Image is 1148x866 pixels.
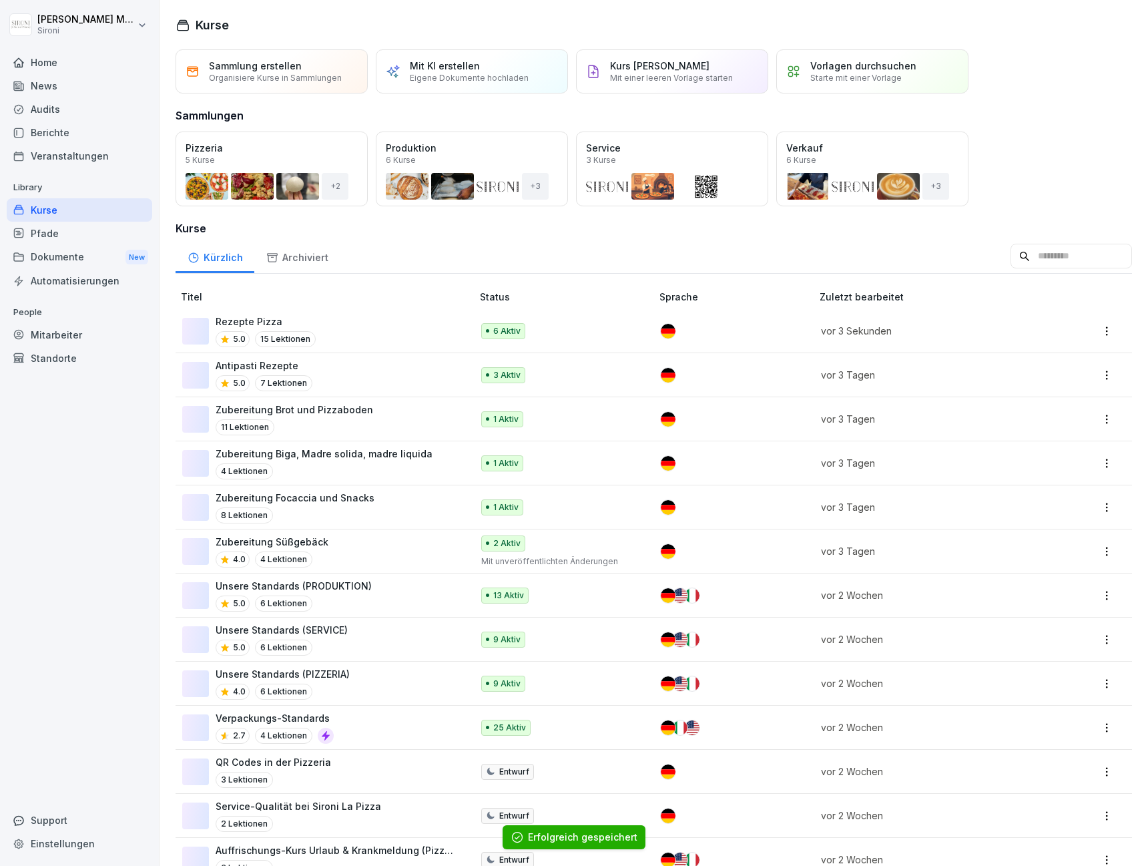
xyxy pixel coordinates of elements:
div: Einstellungen [7,832,152,855]
p: vor 3 Sekunden [821,324,1036,338]
p: vor 2 Wochen [821,720,1036,734]
p: vor 2 Wochen [821,632,1036,646]
img: de.svg [661,456,675,471]
p: Library [7,177,152,198]
a: News [7,74,152,97]
p: 1 Aktiv [493,413,519,425]
p: Service [586,142,621,154]
p: Unsere Standards (PRODUKTION) [216,579,372,593]
img: us.svg [673,676,687,691]
img: us.svg [685,720,699,735]
p: Mit KI erstellen [410,60,480,71]
p: 1 Aktiv [493,457,519,469]
p: 3 Kurse [586,155,616,165]
a: Mitarbeiter [7,323,152,347]
img: de.svg [661,588,675,603]
a: Verkauf6 Kurse+3 [776,132,968,206]
p: 13 Aktiv [493,590,524,602]
p: vor 3 Tagen [821,412,1036,426]
p: Organisiere Kurse in Sammlungen [209,73,342,83]
img: it.svg [685,632,699,647]
p: vor 2 Wochen [821,809,1036,823]
a: Berichte [7,121,152,144]
p: Mit unveröffentlichten Änderungen [481,556,639,568]
p: Starte mit einer Vorlage [810,73,902,83]
p: Verpackungs-Standards [216,711,334,725]
h3: Kurse [176,220,1132,236]
div: Kürzlich [176,239,254,273]
a: Standorte [7,347,152,370]
p: 4 Lektionen [216,463,273,479]
p: vor 3 Tagen [821,500,1036,514]
p: 4 Lektionen [255,552,312,568]
p: People [7,302,152,323]
p: 9 Aktiv [493,678,521,690]
p: 15 Lektionen [255,331,316,347]
div: Dokumente [7,245,152,270]
img: de.svg [661,412,675,427]
p: Unsere Standards (SERVICE) [216,623,348,637]
p: Zubereitung Biga, Madre solida, madre liquida [216,447,433,461]
div: + 3 [522,173,549,200]
div: Support [7,809,152,832]
img: it.svg [685,676,699,691]
p: vor 3 Tagen [821,544,1036,558]
p: 6 Lektionen [255,596,312,612]
p: Unsere Standards (PIZZERIA) [216,667,350,681]
img: it.svg [673,720,687,735]
a: Veranstaltungen [7,144,152,168]
p: Zubereitung Focaccia und Snacks [216,491,374,505]
img: de.svg [661,500,675,515]
p: QR Codes in der Pizzeria [216,755,331,769]
p: Service-Qualität bei Sironi La Pizza [216,799,381,813]
p: 4.0 [233,686,246,698]
img: de.svg [661,368,675,383]
a: Audits [7,97,152,121]
div: New [125,250,148,265]
div: Erfolgreich gespeichert [528,831,637,844]
a: Archiviert [254,239,340,273]
a: Kurse [7,198,152,222]
p: 8 Lektionen [216,507,273,523]
p: [PERSON_NAME] Malec [37,14,135,25]
p: 5.0 [233,333,246,345]
p: vor 3 Tagen [821,368,1036,382]
img: us.svg [673,588,687,603]
p: Mit einer leeren Vorlage starten [610,73,733,83]
p: 5.0 [233,377,246,389]
p: Antipasti Rezepte [216,359,312,373]
p: 6 Kurse [386,155,416,165]
p: Produktion [386,142,437,154]
p: Kurs [PERSON_NAME] [610,60,709,71]
img: it.svg [685,588,699,603]
div: + 3 [922,173,949,200]
p: 3 Aktiv [493,369,521,381]
p: vor 3 Tagen [821,456,1036,470]
p: 7 Lektionen [255,375,312,391]
p: Status [480,290,655,304]
a: Home [7,51,152,74]
p: vor 2 Wochen [821,676,1036,690]
p: Zuletzt bearbeitet [820,290,1052,304]
p: 6 Kurse [786,155,816,165]
div: + 2 [322,173,348,200]
h3: Sammlungen [176,107,244,124]
p: Vorlagen durchsuchen [810,60,916,71]
a: Pfade [7,222,152,245]
p: 2 Lektionen [216,816,273,832]
p: 4.0 [233,554,246,566]
a: Pizzeria5 Kurse+2 [176,132,368,206]
p: 6 Aktiv [493,325,521,337]
p: 5.0 [233,598,246,610]
p: Rezepte Pizza [216,314,316,329]
p: 5 Kurse [186,155,215,165]
p: Eigene Dokumente hochladen [410,73,529,83]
